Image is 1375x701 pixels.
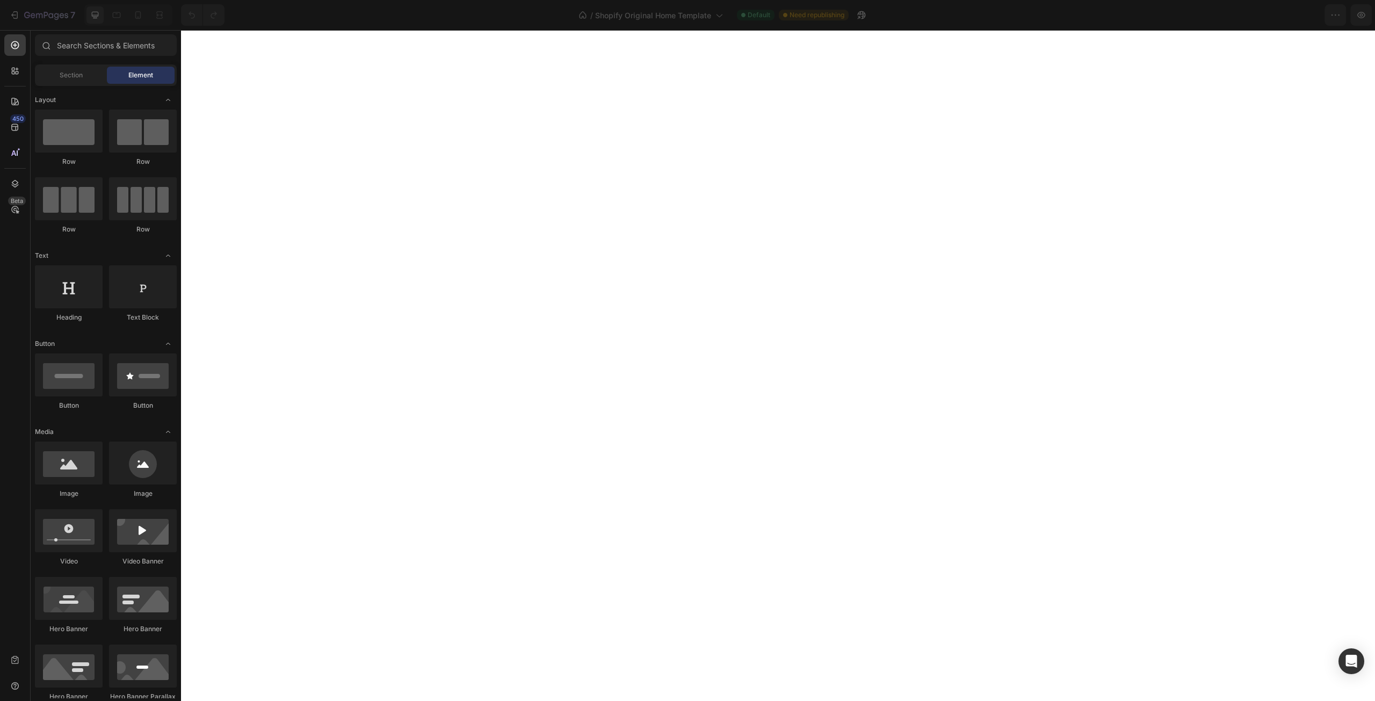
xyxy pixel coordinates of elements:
[35,251,48,261] span: Text
[109,157,177,167] div: Row
[60,70,83,80] span: Section
[35,157,103,167] div: Row
[128,70,153,80] span: Element
[35,624,103,634] div: Hero Banner
[35,427,54,437] span: Media
[1313,10,1340,21] div: Publish
[109,313,177,322] div: Text Block
[109,401,177,410] div: Button
[35,225,103,234] div: Row
[35,339,55,349] span: Button
[35,95,56,105] span: Layout
[35,557,103,566] div: Video
[160,423,177,440] span: Toggle open
[109,225,177,234] div: Row
[1264,4,1299,26] button: Save
[35,489,103,498] div: Image
[35,34,177,56] input: Search Sections & Elements
[160,91,177,109] span: Toggle open
[748,10,770,20] span: Default
[1338,648,1364,674] div: Open Intercom Messenger
[35,313,103,322] div: Heading
[595,10,711,21] span: Shopify Original Home Template
[1273,11,1291,20] span: Save
[70,9,75,21] p: 7
[109,557,177,566] div: Video Banner
[10,114,26,123] div: 450
[1304,4,1349,26] button: Publish
[160,247,177,264] span: Toggle open
[590,10,593,21] span: /
[181,30,1375,701] iframe: Design area
[8,197,26,205] div: Beta
[109,489,177,498] div: Image
[4,4,80,26] button: 7
[181,4,225,26] div: Undo/Redo
[109,624,177,634] div: Hero Banner
[35,401,103,410] div: Button
[790,10,844,20] span: Need republishing
[160,335,177,352] span: Toggle open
